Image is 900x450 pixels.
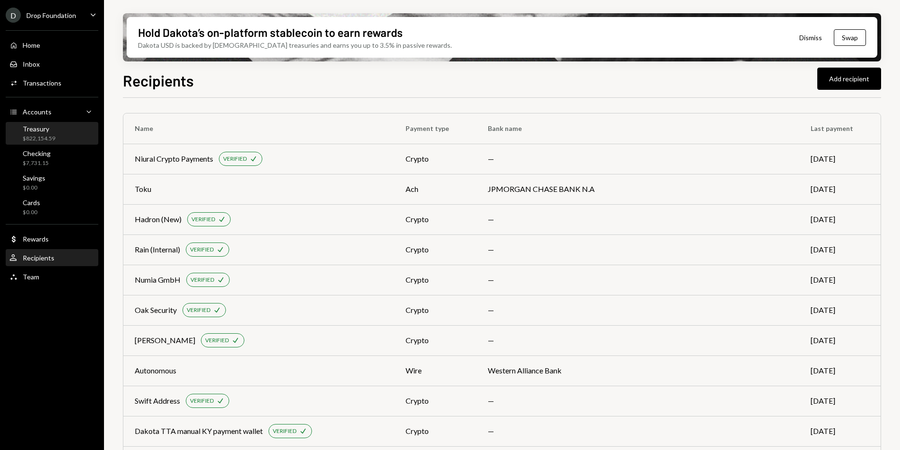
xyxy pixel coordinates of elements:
div: ach [406,183,465,195]
div: crypto [406,425,465,437]
td: — [476,204,800,234]
div: crypto [406,395,465,407]
div: VERIFIED [273,427,296,435]
a: Inbox [6,55,98,72]
button: Dismiss [787,26,834,49]
th: Bank name [476,113,800,144]
div: Savings [23,174,45,182]
td: [DATE] [799,144,881,174]
td: — [476,295,800,325]
div: D [6,8,21,23]
a: Transactions [6,74,98,91]
div: crypto [406,274,465,286]
div: Numia GmbH [135,274,181,286]
td: — [476,265,800,295]
div: $0.00 [23,208,40,216]
td: Western Alliance Bank [476,355,800,386]
h1: Recipients [123,71,194,90]
td: [DATE] [799,355,881,386]
div: VERIFIED [205,337,229,345]
a: Savings$0.00 [6,171,98,194]
td: — [476,386,800,416]
div: Oak Security [135,304,177,316]
div: Home [23,41,40,49]
div: crypto [406,304,465,316]
a: Checking$7,731.15 [6,147,98,169]
button: Add recipient [817,68,881,90]
div: Toku [135,183,151,195]
div: Autonomous [135,365,176,376]
div: VERIFIED [190,276,214,284]
div: VERIFIED [223,155,247,163]
div: $822,154.59 [23,135,55,143]
td: [DATE] [799,386,881,416]
td: — [476,144,800,174]
th: Name [123,113,394,144]
td: — [476,325,800,355]
td: [DATE] [799,174,881,204]
th: Payment type [394,113,476,144]
div: Rewards [23,235,49,243]
div: VERIFIED [190,246,214,254]
a: Cards$0.00 [6,196,98,218]
div: Transactions [23,79,61,87]
div: Hadron (New) [135,214,182,225]
td: [DATE] [799,416,881,446]
div: Treasury [23,125,55,133]
th: Last payment [799,113,881,144]
div: Niural Crypto Payments [135,153,213,164]
a: Team [6,268,98,285]
div: Checking [23,149,51,157]
div: Rain (Internal) [135,244,180,255]
td: [DATE] [799,295,881,325]
div: Dakota USD is backed by [DEMOGRAPHIC_DATA] treasuries and earns you up to 3.5% in passive rewards. [138,40,452,50]
td: — [476,416,800,446]
div: Swift Address [135,395,180,407]
div: VERIFIED [191,216,215,224]
div: VERIFIED [190,397,214,405]
td: [DATE] [799,234,881,265]
div: Recipients [23,254,54,262]
div: crypto [406,244,465,255]
div: crypto [406,335,465,346]
div: Inbox [23,60,40,68]
div: crypto [406,214,465,225]
td: — [476,234,800,265]
div: $7,731.15 [23,159,51,167]
td: [DATE] [799,325,881,355]
a: Recipients [6,249,98,266]
a: Treasury$822,154.59 [6,122,98,145]
div: Accounts [23,108,52,116]
a: Accounts [6,103,98,120]
td: [DATE] [799,265,881,295]
div: wire [406,365,465,376]
a: Rewards [6,230,98,247]
div: Cards [23,199,40,207]
div: VERIFIED [187,306,210,314]
div: [PERSON_NAME] [135,335,195,346]
div: Dakota TTA manual KY payment wallet [135,425,263,437]
div: crypto [406,153,465,164]
div: Team [23,273,39,281]
div: $0.00 [23,184,45,192]
div: Drop Foundation [26,11,76,19]
button: Swap [834,29,866,46]
td: [DATE] [799,204,881,234]
td: JPMORGAN CHASE BANK N.A [476,174,800,204]
a: Home [6,36,98,53]
div: Hold Dakota’s on-platform stablecoin to earn rewards [138,25,403,40]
